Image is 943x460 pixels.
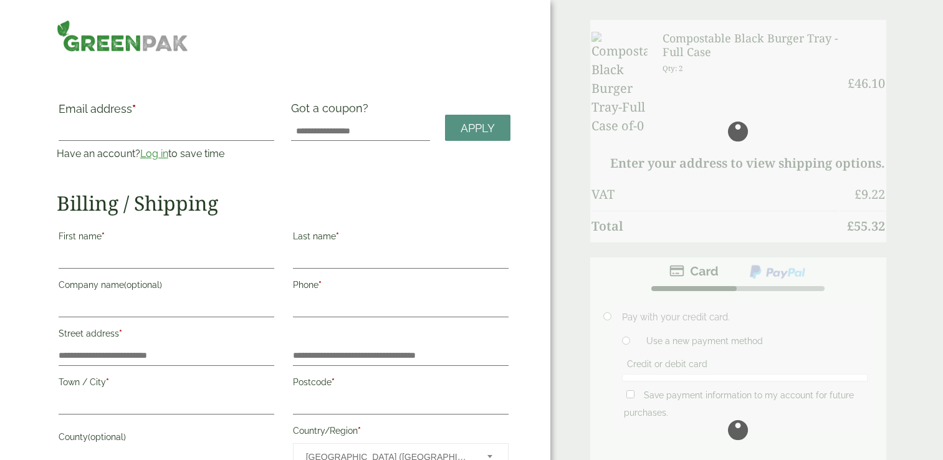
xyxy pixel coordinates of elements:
[57,20,188,52] img: GreenPak Supplies
[358,426,361,436] abbr: required
[124,280,162,290] span: (optional)
[336,231,339,241] abbr: required
[57,191,510,215] h2: Billing / Shipping
[59,428,274,449] label: County
[106,377,109,387] abbr: required
[57,146,276,161] p: Have an account? to save time
[318,280,322,290] abbr: required
[132,102,136,115] abbr: required
[445,115,510,141] a: Apply
[332,377,335,387] abbr: required
[59,103,274,121] label: Email address
[59,373,274,395] label: Town / City
[102,231,105,241] abbr: required
[461,122,495,135] span: Apply
[293,276,509,297] label: Phone
[291,102,373,121] label: Got a coupon?
[293,422,509,443] label: Country/Region
[59,228,274,249] label: First name
[59,276,274,297] label: Company name
[293,228,509,249] label: Last name
[59,325,274,346] label: Street address
[140,148,168,160] a: Log in
[119,328,122,338] abbr: required
[88,432,126,442] span: (optional)
[293,373,509,395] label: Postcode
